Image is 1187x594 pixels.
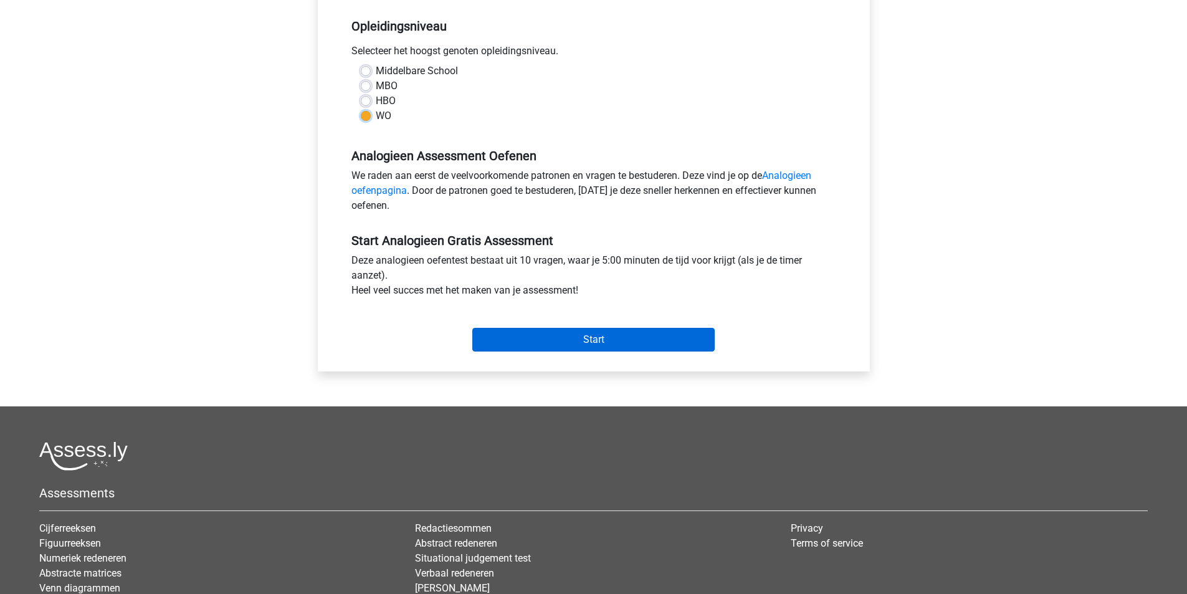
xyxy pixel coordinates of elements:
a: Redactiesommen [415,522,492,534]
a: Abstracte matrices [39,567,122,579]
h5: Opleidingsniveau [351,14,836,39]
h5: Analogieen Assessment Oefenen [351,148,836,163]
label: WO [376,108,391,123]
a: Verbaal redeneren [415,567,494,579]
a: Figuurreeksen [39,537,101,549]
a: Situational judgement test [415,552,531,564]
label: Middelbare School [376,64,458,79]
div: Deze analogieen oefentest bestaat uit 10 vragen, waar je 5:00 minuten de tijd voor krijgt (als je... [342,253,846,303]
label: MBO [376,79,398,93]
a: Privacy [791,522,823,534]
a: Terms of service [791,537,863,549]
a: Venn diagrammen [39,582,120,594]
img: Assessly logo [39,441,128,471]
input: Start [472,328,715,352]
a: [PERSON_NAME] [415,582,490,594]
h5: Assessments [39,486,1148,501]
div: Selecteer het hoogst genoten opleidingsniveau. [342,44,846,64]
h5: Start Analogieen Gratis Assessment [351,233,836,248]
a: Abstract redeneren [415,537,497,549]
a: Cijferreeksen [39,522,96,534]
div: We raden aan eerst de veelvoorkomende patronen en vragen te bestuderen. Deze vind je op de . Door... [342,168,846,218]
a: Numeriek redeneren [39,552,126,564]
label: HBO [376,93,396,108]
